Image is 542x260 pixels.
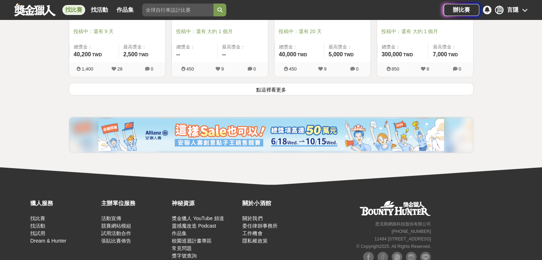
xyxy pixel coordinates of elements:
span: 40,000 [279,51,296,57]
span: -- [176,51,180,57]
small: 恩克斯網路科技股份有限公司 [375,222,431,227]
span: 28 [117,66,122,72]
a: 張貼比賽佈告 [101,238,131,244]
span: 2,500 [123,51,138,57]
a: 試用活動合作 [101,230,131,236]
span: 0 [459,66,461,72]
a: 找比賽 [30,215,45,221]
div: 關於小酒館 [242,199,309,208]
span: 850 [392,66,399,72]
a: 找活動 [88,5,111,15]
small: [PHONE_NUMBER] [392,229,431,234]
span: TWD [139,52,148,57]
span: 450 [289,66,297,72]
a: 獎金獵人 YouTube 頻道 [172,215,224,221]
img: cf4fb443-4ad2-4338-9fa3-b46b0bf5d316.png [98,119,444,151]
span: 最高獎金： [433,43,469,51]
small: 11494 [STREET_ADDRESS] [375,236,431,241]
span: 投稿中：還有 9 天 [73,28,161,35]
span: TWD [448,52,458,57]
div: 言隱 [507,6,518,14]
a: 常見問題 [172,245,192,251]
div: 言 [495,6,504,14]
a: 辦比賽 [444,4,479,16]
span: -- [222,51,226,57]
span: 投稿中：還有 大約 1 個月 [381,28,469,35]
span: 7,000 [433,51,447,57]
div: 獵人服務 [30,199,97,208]
button: 點這裡看更多 [69,83,474,95]
span: 0 [253,66,256,72]
span: 總獎金： [74,43,114,51]
span: 5,000 [329,51,343,57]
a: 活動宣傳 [101,215,121,221]
span: TWD [403,52,413,57]
span: 9 [221,66,224,72]
a: 作品集 [114,5,136,15]
a: 競賽網站模組 [101,223,131,229]
a: 找比賽 [62,5,85,15]
a: Dream & Hunter [30,238,66,244]
a: 靈感魔改造 Podcast [172,223,216,229]
span: TWD [92,52,102,57]
a: 委任律師事務所 [242,223,277,229]
a: 獎字號查詢 [172,253,197,259]
span: 9 [324,66,326,72]
span: TWD [297,52,307,57]
span: 40,200 [74,51,91,57]
span: 最高獎金： [222,43,264,51]
span: 最高獎金： [123,43,161,51]
a: 隱私權政策 [242,238,267,244]
span: 450 [186,66,194,72]
span: 投稿中：還有 20 天 [279,28,366,35]
span: 投稿中：還有 大約 1 個月 [176,28,264,35]
a: 工作機會 [242,230,262,236]
span: 1,400 [82,66,93,72]
a: 作品集 [172,230,187,236]
a: 找試用 [30,230,45,236]
span: TWD [344,52,353,57]
a: 關於我們 [242,215,262,221]
span: 8 [427,66,429,72]
div: 神秘資源 [172,199,239,208]
a: 校園巡迴計畫專區 [172,238,212,244]
small: © Copyright 2025 . All Rights Reserved. [356,244,431,249]
span: 300,000 [382,51,402,57]
div: 主辦單位服務 [101,199,168,208]
a: 找活動 [30,223,45,229]
span: 0 [151,66,153,72]
span: 總獎金： [176,43,213,51]
input: 全球自行車設計比賽 [142,4,213,16]
span: 總獎金： [279,43,320,51]
span: 最高獎金： [329,43,366,51]
span: 總獎金： [382,43,424,51]
span: 0 [356,66,358,72]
